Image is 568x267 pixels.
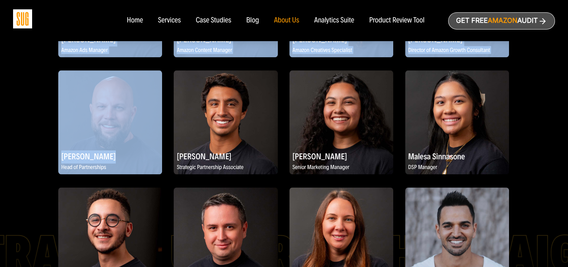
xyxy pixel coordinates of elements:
p: Amazon Creatives Specialist [289,46,393,55]
h2: [PERSON_NAME] [174,149,277,163]
img: Mark Anderson, Head of Partnerships [58,70,162,174]
p: Amazon Ads Manager [58,46,162,55]
a: About Us [274,16,299,25]
p: Strategic Partnership Associate [174,163,277,172]
img: Malesa Sinnasone, DSP Manager [405,70,509,174]
img: Adrianna Lugo, Senior Marketing Manager [289,70,393,174]
a: Blog [246,16,259,25]
a: Product Review Tool [369,16,424,25]
p: Director of Amazon Growth Consultant [405,46,509,55]
span: Amazon [488,17,517,25]
a: Case Studies [196,16,231,25]
h2: Malesa Sinnasone [405,149,509,163]
p: Head of Partnerships [58,163,162,172]
a: Services [158,16,181,25]
a: Get freeAmazonAudit [448,12,555,30]
h2: [PERSON_NAME] [289,149,393,163]
a: Analytics Suite [314,16,354,25]
h2: [PERSON_NAME] [58,149,162,163]
p: Amazon Content Manager [174,46,277,55]
img: Aleksei Stojanovic, Strategic Partnership Associate [174,70,277,174]
p: Senior Marketing Manager [289,163,393,172]
img: Sug [13,9,32,28]
a: Home [127,16,143,25]
p: DSP Manager [405,163,509,172]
